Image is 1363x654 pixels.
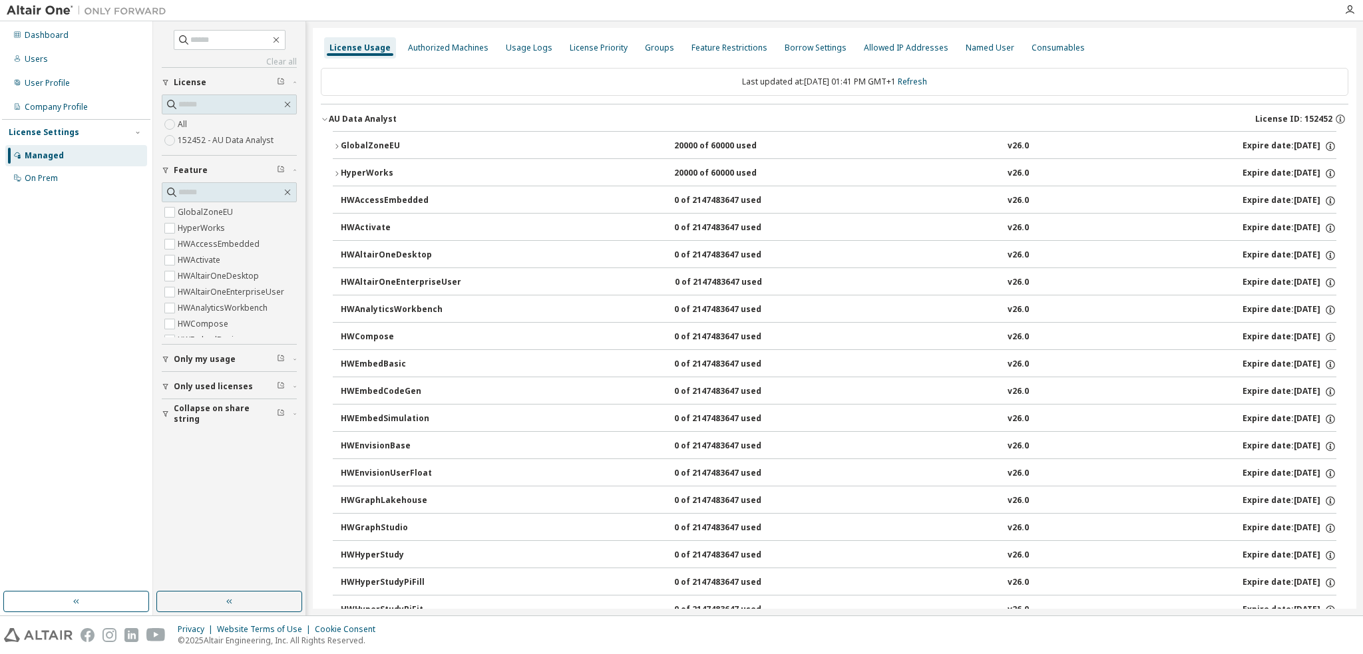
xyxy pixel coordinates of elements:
[1008,304,1029,316] div: v26.0
[341,277,461,289] div: HWAltairOneEnterpriseUser
[162,57,297,67] a: Clear all
[341,568,1336,597] button: HWHyperStudyPiFill0 of 2147483647 usedv26.0Expire date:[DATE]
[1243,604,1336,616] div: Expire date: [DATE]
[1255,114,1332,124] span: License ID: 152452
[674,331,794,343] div: 0 of 2147483647 used
[178,268,262,284] label: HWAltairOneDesktop
[178,624,217,635] div: Privacy
[341,350,1336,379] button: HWEmbedBasic0 of 2147483647 usedv26.0Expire date:[DATE]
[277,381,285,392] span: Clear filter
[341,304,461,316] div: HWAnalyticsWorkbench
[785,43,847,53] div: Borrow Settings
[1008,413,1029,425] div: v26.0
[674,522,794,534] div: 0 of 2147483647 used
[124,628,138,642] img: linkedin.svg
[25,30,69,41] div: Dashboard
[178,132,276,148] label: 152452 - AU Data Analyst
[1008,468,1029,480] div: v26.0
[1243,413,1336,425] div: Expire date: [DATE]
[1008,604,1029,616] div: v26.0
[178,300,270,316] label: HWAnalyticsWorkbench
[329,114,397,124] div: AU Data Analyst
[570,43,628,53] div: License Priority
[674,440,794,452] div: 0 of 2147483647 used
[341,249,461,261] div: HWAltairOneDesktop
[1243,222,1336,234] div: Expire date: [DATE]
[277,165,285,176] span: Clear filter
[25,150,64,161] div: Managed
[1243,386,1336,398] div: Expire date: [DATE]
[277,354,285,365] span: Clear filter
[146,628,166,642] img: youtube.svg
[1008,522,1029,534] div: v26.0
[1243,495,1336,507] div: Expire date: [DATE]
[1243,577,1336,589] div: Expire date: [DATE]
[1243,195,1336,207] div: Expire date: [DATE]
[341,604,461,616] div: HWHyperStudyPiFit
[506,43,552,53] div: Usage Logs
[217,624,315,635] div: Website Terms of Use
[341,386,461,398] div: HWEmbedCodeGen
[341,323,1336,352] button: HWCompose0 of 2147483647 usedv26.0Expire date:[DATE]
[178,204,236,220] label: GlobalZoneEU
[321,104,1348,134] button: AU Data AnalystLicense ID: 152452
[178,316,231,332] label: HWCompose
[674,195,794,207] div: 0 of 2147483647 used
[1008,249,1029,261] div: v26.0
[162,345,297,374] button: Only my usage
[341,550,461,562] div: HWHyperStudy
[174,381,253,392] span: Only used licenses
[341,541,1336,570] button: HWHyperStudy0 of 2147483647 usedv26.0Expire date:[DATE]
[675,277,795,289] div: 0 of 2147483647 used
[1032,43,1085,53] div: Consumables
[277,409,285,419] span: Clear filter
[674,577,794,589] div: 0 of 2147483647 used
[178,252,223,268] label: HWActivate
[277,77,285,88] span: Clear filter
[1008,168,1029,180] div: v26.0
[178,635,383,646] p: © 2025 Altair Engineering, Inc. All Rights Reserved.
[1008,277,1029,289] div: v26.0
[341,595,1336,625] button: HWHyperStudyPiFit0 of 2147483647 usedv26.0Expire date:[DATE]
[341,186,1336,216] button: HWAccessEmbedded0 of 2147483647 usedv26.0Expire date:[DATE]
[864,43,948,53] div: Allowed IP Addresses
[1008,195,1029,207] div: v26.0
[178,236,262,252] label: HWAccessEmbedded
[162,156,297,185] button: Feature
[1008,386,1029,398] div: v26.0
[1243,522,1336,534] div: Expire date: [DATE]
[321,68,1348,96] div: Last updated at: [DATE] 01:41 PM GMT+1
[674,359,794,371] div: 0 of 2147483647 used
[674,140,794,152] div: 20000 of 60000 used
[1008,359,1029,371] div: v26.0
[341,214,1336,243] button: HWActivate0 of 2147483647 usedv26.0Expire date:[DATE]
[341,432,1336,461] button: HWEnvisionBase0 of 2147483647 usedv26.0Expire date:[DATE]
[174,403,277,424] span: Collapse on share string
[966,43,1014,53] div: Named User
[341,377,1336,407] button: HWEmbedCodeGen0 of 2147483647 usedv26.0Expire date:[DATE]
[333,159,1336,188] button: HyperWorks20000 of 60000 usedv26.0Expire date:[DATE]
[1243,550,1336,562] div: Expire date: [DATE]
[162,372,297,401] button: Only used licenses
[178,332,240,348] label: HWEmbedBasic
[341,468,461,480] div: HWEnvisionUserFloat
[341,268,1336,297] button: HWAltairOneEnterpriseUser0 of 2147483647 usedv26.0Expire date:[DATE]
[341,577,461,589] div: HWHyperStudyPiFill
[341,222,461,234] div: HWActivate
[1008,222,1029,234] div: v26.0
[674,304,794,316] div: 0 of 2147483647 used
[674,222,794,234] div: 0 of 2147483647 used
[1008,440,1029,452] div: v26.0
[341,195,461,207] div: HWAccessEmbedded
[1008,140,1029,152] div: v26.0
[341,495,461,507] div: HWGraphLakehouse
[329,43,391,53] div: License Usage
[102,628,116,642] img: instagram.svg
[341,522,461,534] div: HWGraphStudio
[1243,277,1336,289] div: Expire date: [DATE]
[408,43,488,53] div: Authorized Machines
[178,116,190,132] label: All
[341,514,1336,543] button: HWGraphStudio0 of 2147483647 usedv26.0Expire date:[DATE]
[333,132,1336,161] button: GlobalZoneEU20000 of 60000 usedv26.0Expire date:[DATE]
[25,102,88,112] div: Company Profile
